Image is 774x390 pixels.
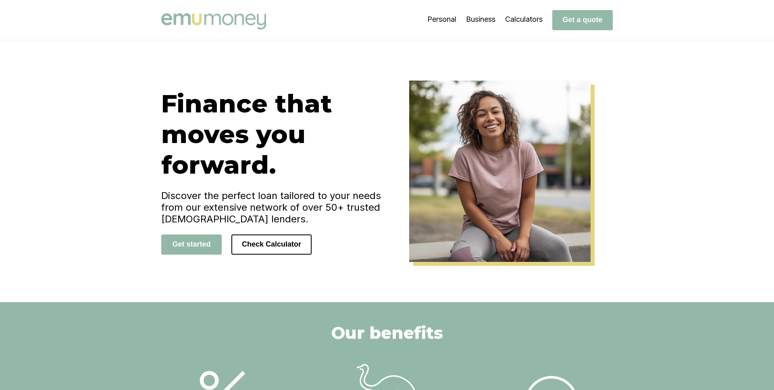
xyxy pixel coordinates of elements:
a: Check Calculator [231,240,312,248]
a: Get a quote [552,15,613,24]
button: Get started [161,234,222,255]
h1: Finance that moves you forward. [161,88,387,180]
a: Get started [161,240,222,248]
h4: Discover the perfect loan tailored to your needs from our extensive network of over 50+ trusted [... [161,190,387,225]
img: Emu Money Home [409,81,591,262]
button: Check Calculator [231,234,312,255]
h2: Our benefits [331,322,443,343]
button: Get a quote [552,10,613,30]
img: Emu Money logo [161,13,266,29]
